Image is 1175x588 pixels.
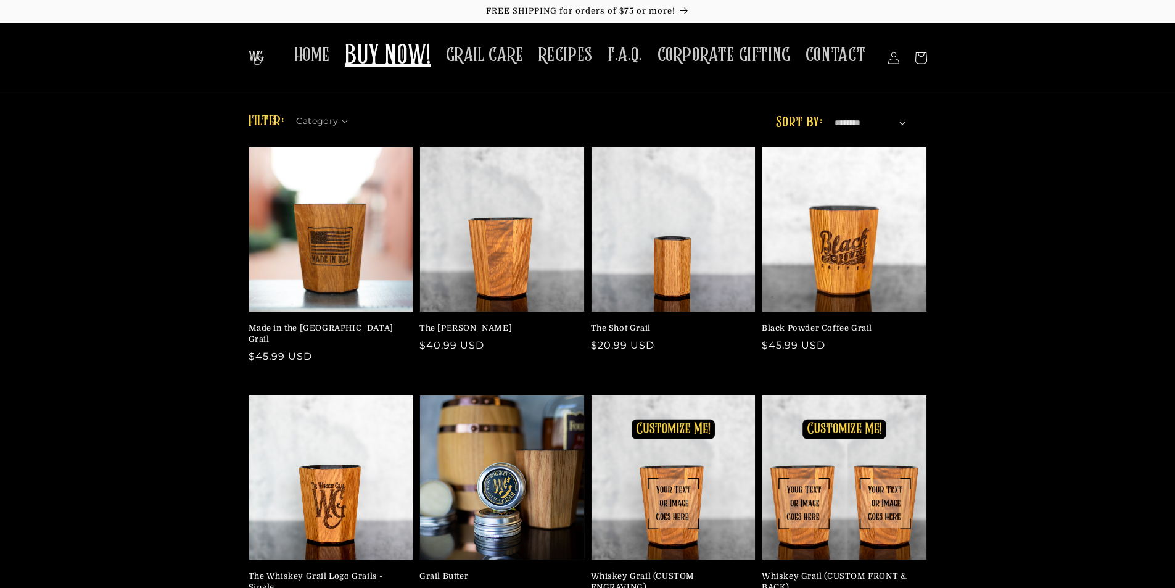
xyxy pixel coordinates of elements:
[296,112,355,125] summary: Category
[12,6,1163,17] p: FREE SHIPPING for orders of $75 or more!
[419,571,577,582] a: Grail Butter
[296,115,338,128] span: Category
[249,110,284,133] h2: Filter:
[538,43,593,67] span: RECIPES
[287,36,337,75] a: HOME
[345,39,431,73] span: BUY NOW!
[419,323,577,334] a: The [PERSON_NAME]
[806,43,866,67] span: CONTACT
[650,36,798,75] a: CORPORATE GIFTING
[337,32,439,81] a: BUY NOW!
[439,36,531,75] a: GRAIL CARE
[531,36,600,75] a: RECIPES
[762,323,920,334] a: Black Powder Coffee Grail
[446,43,524,67] span: GRAIL CARE
[798,36,873,75] a: CONTACT
[591,323,749,334] a: The Shot Grail
[294,43,330,67] span: HOME
[249,51,264,65] img: The Whiskey Grail
[249,323,406,345] a: Made in the [GEOGRAPHIC_DATA] Grail
[608,43,643,67] span: F.A.Q.
[600,36,650,75] a: F.A.Q.
[776,115,822,130] label: Sort by:
[658,43,791,67] span: CORPORATE GIFTING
